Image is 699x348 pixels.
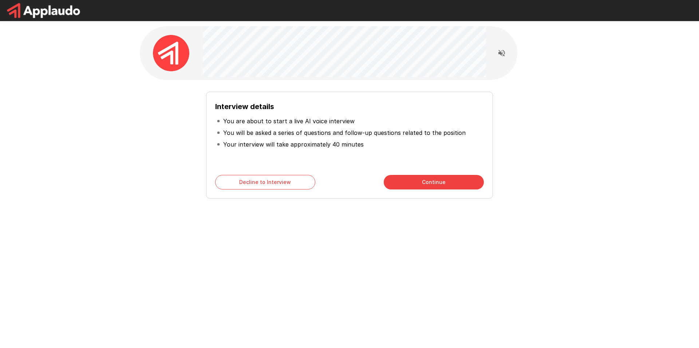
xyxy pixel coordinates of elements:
[223,140,364,149] p: Your interview will take approximately 40 minutes
[494,46,509,60] button: Read questions aloud
[215,102,274,111] b: Interview details
[223,128,466,137] p: You will be asked a series of questions and follow-up questions related to the position
[384,175,484,189] button: Continue
[223,117,355,125] p: You are about to start a live AI voice interview
[215,175,315,189] button: Decline to Interview
[153,35,189,71] img: applaudo_avatar.png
